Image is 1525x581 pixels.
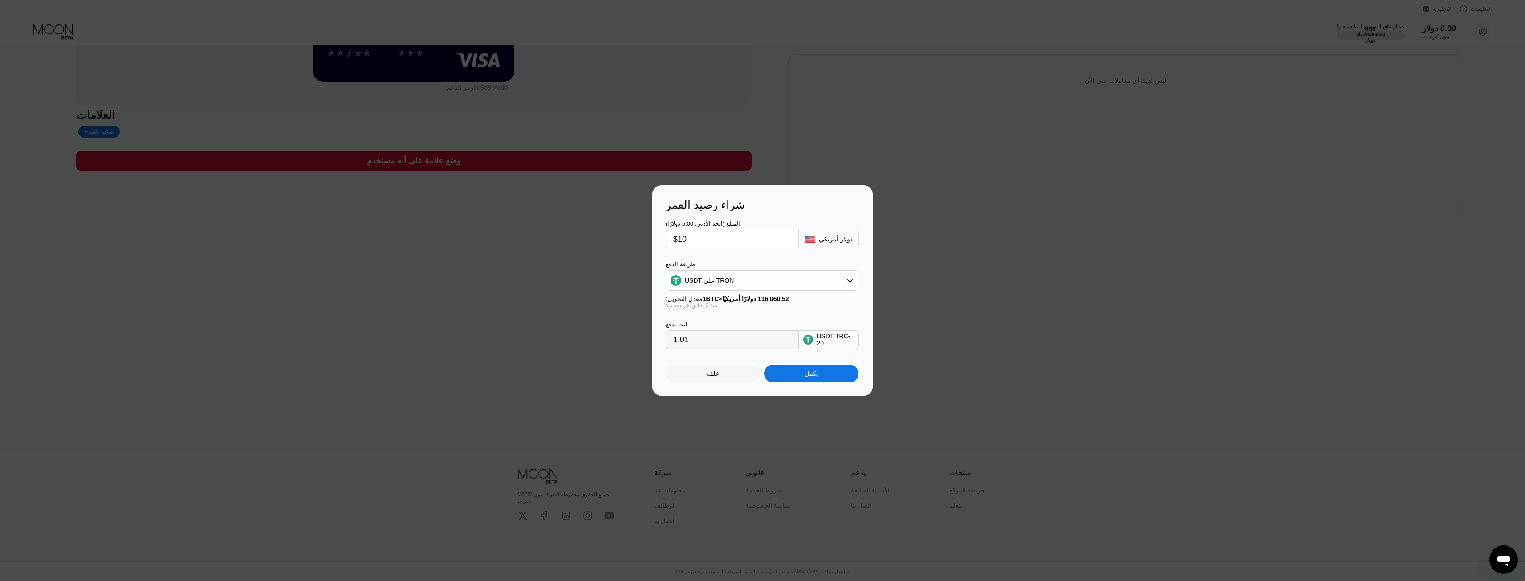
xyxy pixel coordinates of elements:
[666,302,691,309] font: آخر تحديث:
[666,365,760,382] div: خلف
[666,199,745,211] font: شراء رصيد القمر
[819,236,853,243] font: دولار أمريكي
[703,295,706,302] font: 1
[685,277,734,284] font: USDT على TRON
[706,295,719,302] font: BTC
[692,302,717,309] font: منذ 3 دقائق
[666,261,695,268] font: طريقة الدفع
[722,295,789,302] font: 116,060.52 دولارًا أمريكيًا
[707,370,720,377] font: خلف
[719,295,722,302] font: ≈
[666,321,687,328] font: انت تدفع
[673,230,791,248] input: 0.00 دولار
[805,370,818,377] font: يكمل
[1489,545,1518,574] iframe: تحرير زر النافذة للمراسلة
[666,295,703,302] font: معدل التحويل:
[666,272,858,289] div: USDT على TRON
[817,333,850,347] font: USDT TRC-20
[666,220,740,227] font: المبلغ (الحد الأدنى: 5.00 دولارًا)
[764,365,858,382] div: يكمل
